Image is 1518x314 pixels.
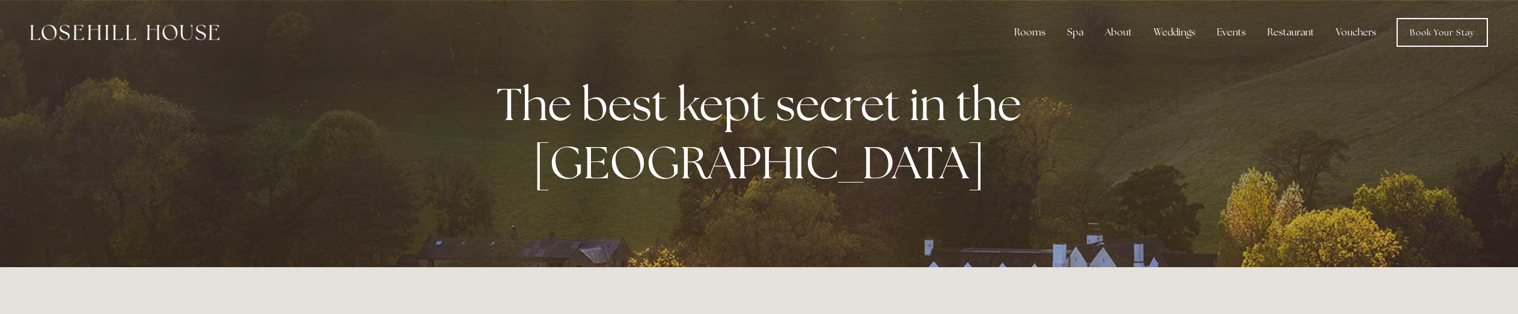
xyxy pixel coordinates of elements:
a: Vouchers [1326,20,1386,44]
strong: The best kept secret in the [GEOGRAPHIC_DATA] [497,74,1031,192]
div: Spa [1057,20,1093,44]
img: Losehill House [30,25,219,40]
a: Book Your Stay [1397,18,1488,47]
div: Rooms [1005,20,1055,44]
div: Restaurant [1258,20,1324,44]
div: Weddings [1144,20,1205,44]
div: About [1095,20,1142,44]
div: Events [1207,20,1255,44]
